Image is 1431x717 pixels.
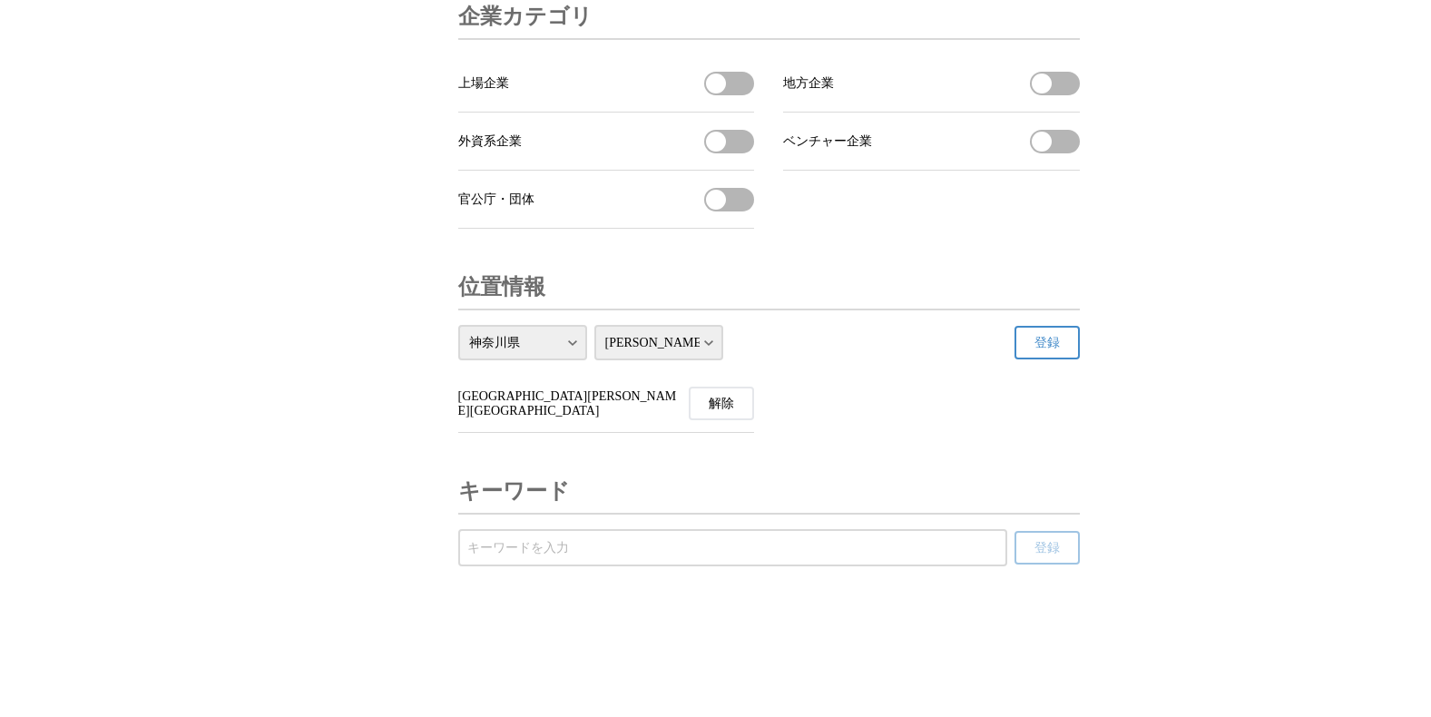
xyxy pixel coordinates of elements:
span: 官公庁・団体 [458,192,534,208]
span: 登録 [1034,540,1060,556]
span: ベンチャー企業 [783,133,872,150]
span: 上場企業 [458,75,509,92]
select: 市区町村 [594,325,723,360]
button: 登録 [1014,326,1080,359]
span: 外資系企業 [458,133,522,150]
button: 登録 [1014,531,1080,565]
h3: 位置情報 [458,265,545,309]
span: [GEOGRAPHIC_DATA][PERSON_NAME][GEOGRAPHIC_DATA] [458,389,682,418]
button: 神奈川県川崎市の受信を解除 [689,387,754,420]
select: 都道府県 [458,325,587,360]
h3: キーワード [458,469,570,513]
span: 登録 [1034,335,1060,351]
span: 解除 [709,396,734,412]
input: 受信するキーワードを登録する [467,538,998,558]
span: 地方企業 [783,75,834,92]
